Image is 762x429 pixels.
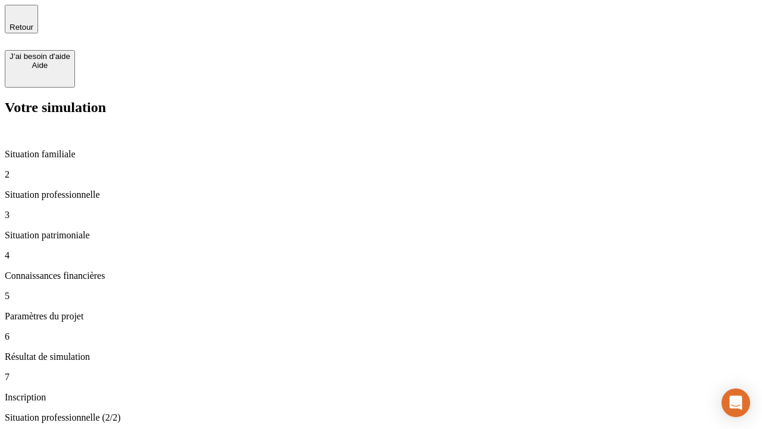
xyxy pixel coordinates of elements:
p: Situation professionnelle (2/2) [5,412,757,423]
p: 6 [5,331,757,342]
button: J’ai besoin d'aideAide [5,50,75,88]
p: Paramètres du projet [5,311,757,322]
p: 5 [5,291,757,301]
p: 3 [5,210,757,220]
h2: Votre simulation [5,100,757,116]
p: 4 [5,250,757,261]
button: Retour [5,5,38,33]
p: 2 [5,169,757,180]
p: Situation familiale [5,149,757,160]
p: Résultat de simulation [5,352,757,362]
div: Open Intercom Messenger [722,388,750,417]
div: J’ai besoin d'aide [10,52,70,61]
p: Situation patrimoniale [5,230,757,241]
span: Retour [10,23,33,32]
p: Connaissances financières [5,271,757,281]
p: 7 [5,372,757,383]
p: Situation professionnelle [5,189,757,200]
p: Inscription [5,392,757,403]
div: Aide [10,61,70,70]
